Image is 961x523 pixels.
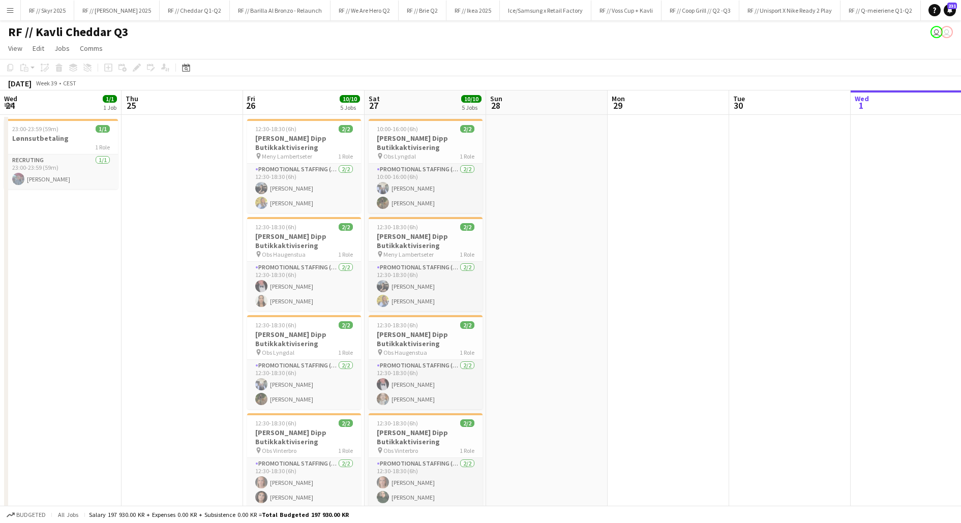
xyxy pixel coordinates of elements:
[369,262,483,311] app-card-role: Promotional Staffing (Promotional Staff)2/212:30-18:30 (6h)[PERSON_NAME][PERSON_NAME]
[612,94,625,103] span: Mon
[460,349,474,356] span: 1 Role
[339,321,353,329] span: 2/2
[89,511,349,518] div: Salary 197 930.00 KR + Expenses 0.00 KR + Subsistence 0.00 KR =
[8,78,32,88] div: [DATE]
[4,119,118,189] app-job-card: 23:00-23:59 (59m)1/1Lønnsutbetaling1 RoleRecruting1/123:00-23:59 (59m)[PERSON_NAME]
[338,349,353,356] span: 1 Role
[126,94,138,103] span: Thu
[339,223,353,231] span: 2/2
[489,100,502,111] span: 28
[230,1,331,20] button: RF // Barilla Al Bronzo - Relaunch
[255,223,296,231] span: 12:30-18:30 (6h)
[339,419,353,427] span: 2/2
[262,447,296,454] span: Obs Vinterbro
[262,251,306,258] span: Obs Haugenstua
[247,458,361,507] app-card-role: Promotional Staffing (Promotional Staff)2/212:30-18:30 (6h)[PERSON_NAME][PERSON_NAME]
[4,42,26,55] a: View
[369,119,483,213] app-job-card: 10:00-16:00 (6h)2/2[PERSON_NAME] Dipp Butikkaktivisering Obs Lyngdal1 RolePromotional Staffing (P...
[369,315,483,409] div: 12:30-18:30 (6h)2/2[PERSON_NAME] Dipp Butikkaktivisering Obs Haugenstua1 RolePromotional Staffing...
[383,251,434,258] span: Meny Lambertseter
[96,125,110,133] span: 1/1
[383,447,418,454] span: Obs Vinterbro
[63,79,76,87] div: CEST
[340,104,359,111] div: 5 Jobs
[460,321,474,329] span: 2/2
[124,100,138,111] span: 25
[262,511,349,518] span: Total Budgeted 197 930.00 KR
[460,223,474,231] span: 2/2
[944,4,956,16] a: 231
[246,100,255,111] span: 26
[377,321,418,329] span: 12:30-18:30 (6h)
[377,125,418,133] span: 10:00-16:00 (6h)
[247,315,361,409] app-job-card: 12:30-18:30 (6h)2/2[PERSON_NAME] Dipp Butikkaktivisering Obs Lyngdal1 RolePromotional Staffing (P...
[8,24,129,40] h1: RF // Kavli Cheddar Q3
[369,134,483,152] h3: [PERSON_NAME] Dipp Butikkaktivisering
[855,94,869,103] span: Wed
[339,125,353,133] span: 2/2
[367,100,380,111] span: 27
[941,26,953,38] app-user-avatar: Alexander Skeppland Hole
[500,1,591,20] button: Ice/Samsung x Retail Factory
[340,95,360,103] span: 10/10
[247,164,361,213] app-card-role: Promotional Staffing (Promotional Staff)2/212:30-18:30 (6h)[PERSON_NAME][PERSON_NAME]
[446,1,500,20] button: RF // Ikea 2025
[103,95,117,103] span: 1/1
[4,155,118,189] app-card-role: Recruting1/123:00-23:59 (59m)[PERSON_NAME]
[733,94,745,103] span: Tue
[369,330,483,348] h3: [PERSON_NAME] Dipp Butikkaktivisering
[247,232,361,250] h3: [PERSON_NAME] Dipp Butikkaktivisering
[95,143,110,151] span: 1 Role
[930,26,943,38] app-user-avatar: Alexander Skeppland Hole
[460,251,474,258] span: 1 Role
[369,413,483,507] div: 12:30-18:30 (6h)2/2[PERSON_NAME] Dipp Butikkaktivisering Obs Vinterbro1 RolePromotional Staffing ...
[338,251,353,258] span: 1 Role
[462,104,481,111] div: 5 Jobs
[12,125,58,133] span: 23:00-23:59 (59m)
[490,94,502,103] span: Sun
[460,419,474,427] span: 2/2
[247,360,361,409] app-card-role: Promotional Staffing (Promotional Staff)2/212:30-18:30 (6h)[PERSON_NAME][PERSON_NAME]
[732,100,745,111] span: 30
[80,44,103,53] span: Comms
[460,125,474,133] span: 2/2
[947,3,957,9] span: 231
[369,458,483,507] app-card-role: Promotional Staffing (Promotional Staff)2/212:30-18:30 (6h)[PERSON_NAME][PERSON_NAME]
[4,94,17,103] span: Wed
[369,217,483,311] app-job-card: 12:30-18:30 (6h)2/2[PERSON_NAME] Dipp Butikkaktivisering Meny Lambertseter1 RolePromotional Staff...
[247,217,361,311] div: 12:30-18:30 (6h)2/2[PERSON_NAME] Dipp Butikkaktivisering Obs Haugenstua1 RolePromotional Staffing...
[56,511,80,518] span: All jobs
[331,1,399,20] button: RF // We Are Hero Q2
[54,44,70,53] span: Jobs
[255,321,296,329] span: 12:30-18:30 (6h)
[377,419,418,427] span: 12:30-18:30 (6h)
[8,44,22,53] span: View
[262,152,312,160] span: Meny Lambertseter
[16,511,46,518] span: Budgeted
[76,42,107,55] a: Comms
[160,1,230,20] button: RF // Cheddar Q1-Q2
[662,1,739,20] button: RF // Coop Grill // Q2 -Q3
[34,79,59,87] span: Week 39
[369,428,483,446] h3: [PERSON_NAME] Dipp Butikkaktivisering
[247,413,361,507] app-job-card: 12:30-18:30 (6h)2/2[PERSON_NAME] Dipp Butikkaktivisering Obs Vinterbro1 RolePromotional Staffing ...
[255,419,296,427] span: 12:30-18:30 (6h)
[103,104,116,111] div: 1 Job
[28,42,48,55] a: Edit
[460,152,474,160] span: 1 Role
[247,262,361,311] app-card-role: Promotional Staffing (Promotional Staff)2/212:30-18:30 (6h)[PERSON_NAME][PERSON_NAME]
[247,134,361,152] h3: [PERSON_NAME] Dipp Butikkaktivisering
[50,42,74,55] a: Jobs
[840,1,921,20] button: RF // Q-meieriene Q1-Q2
[338,152,353,160] span: 1 Role
[247,119,361,213] app-job-card: 12:30-18:30 (6h)2/2[PERSON_NAME] Dipp Butikkaktivisering Meny Lambertseter1 RolePromotional Staff...
[369,164,483,213] app-card-role: Promotional Staffing (Promotional Staff)2/210:00-16:00 (6h)[PERSON_NAME][PERSON_NAME]
[262,349,294,356] span: Obs Lyngdal
[383,152,416,160] span: Obs Lyngdal
[5,509,47,520] button: Budgeted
